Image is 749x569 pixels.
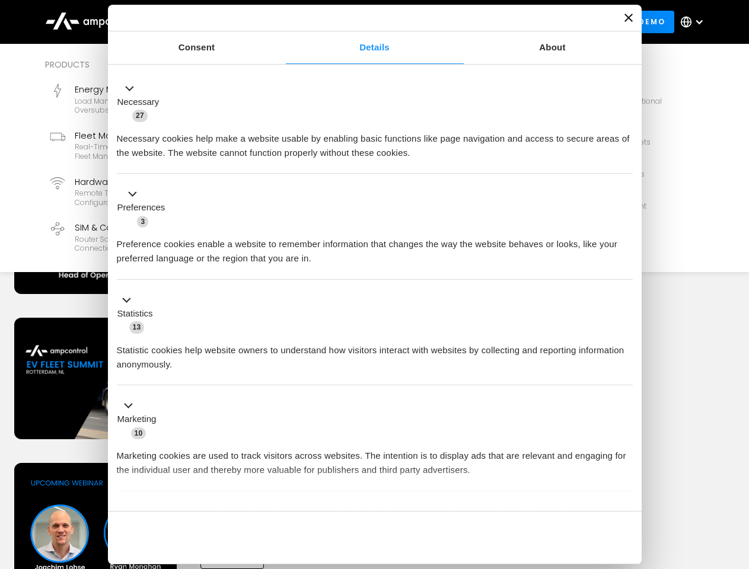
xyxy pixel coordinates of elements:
div: Remote troubleshooting, charger logs, configurations, diagnostic files [75,188,230,207]
a: Fleet ManagementReal-time GPS, SoC, efficiency monitoring, fleet management [45,124,235,166]
div: Necessary cookies help make a website usable by enabling basic functions like page navigation and... [117,123,633,160]
label: Statistics [117,307,153,321]
div: Marketing cookies are used to track visitors across websites. The intention is to display ads tha... [117,440,633,477]
a: SIM & ConnectivityRouter Solutions, SIM Cards, Secure Data Connection [45,216,235,258]
a: Hardware DiagnosticsRemote troubleshooting, charger logs, configurations, diagnostic files [45,171,235,212]
span: 3 [137,216,148,228]
button: Marketing (10) [117,399,164,440]
a: Consent [108,31,286,64]
a: Details [286,31,464,64]
span: 10 [131,427,146,439]
button: Preferences (3) [117,187,173,229]
button: Close banner [624,14,633,22]
div: Hardware Diagnostics [75,175,230,188]
div: Fleet Management [75,129,230,142]
span: 13 [129,321,145,333]
button: Unclassified (2) [117,504,214,519]
a: About [464,31,642,64]
span: 27 [132,110,148,122]
div: Load management, cost optimization, oversubscription [75,97,230,115]
a: Energy ManagementLoad management, cost optimization, oversubscription [45,78,235,120]
div: Products [45,58,429,71]
span: 2 [196,506,207,518]
label: Marketing [117,413,157,426]
button: Okay [462,520,632,555]
div: Real-time GPS, SoC, efficiency monitoring, fleet management [75,142,230,161]
div: Preference cookies enable a website to remember information that changes the way the website beha... [117,228,633,266]
div: Statistic cookies help website owners to understand how visitors interact with websites by collec... [117,334,633,372]
div: Energy Management [75,83,230,96]
label: Preferences [117,201,165,215]
label: Necessary [117,95,160,109]
button: Statistics (13) [117,293,160,334]
div: Router Solutions, SIM Cards, Secure Data Connection [75,235,230,253]
button: Necessary (27) [117,81,167,123]
div: SIM & Connectivity [75,221,230,234]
